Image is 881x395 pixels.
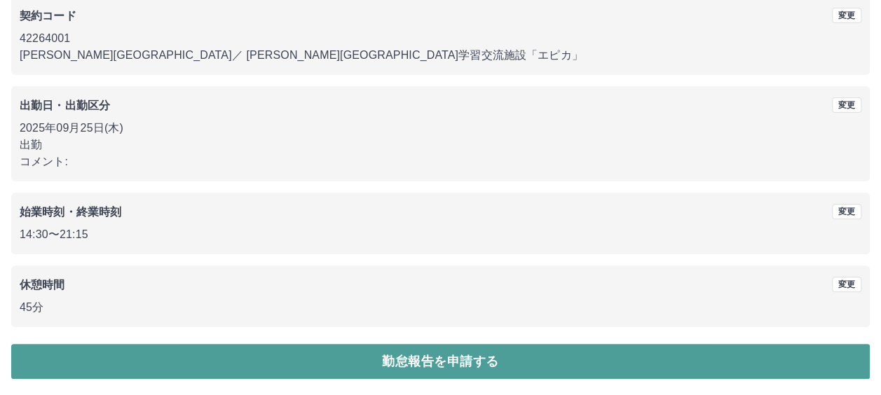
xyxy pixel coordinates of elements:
p: 出勤 [20,137,861,153]
p: [PERSON_NAME][GEOGRAPHIC_DATA] ／ [PERSON_NAME][GEOGRAPHIC_DATA]学習交流施設「エピカ」 [20,47,861,64]
p: 45分 [20,299,861,316]
b: 出勤日・出勤区分 [20,99,110,111]
button: 勤怠報告を申請する [11,344,870,379]
b: 休憩時間 [20,279,65,291]
p: 14:30 〜 21:15 [20,226,861,243]
button: 変更 [832,277,861,292]
b: 契約コード [20,10,76,22]
b: 始業時刻・終業時刻 [20,206,121,218]
p: 42264001 [20,30,861,47]
button: 変更 [832,8,861,23]
p: コメント: [20,153,861,170]
p: 2025年09月25日(木) [20,120,861,137]
button: 変更 [832,204,861,219]
button: 変更 [832,97,861,113]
